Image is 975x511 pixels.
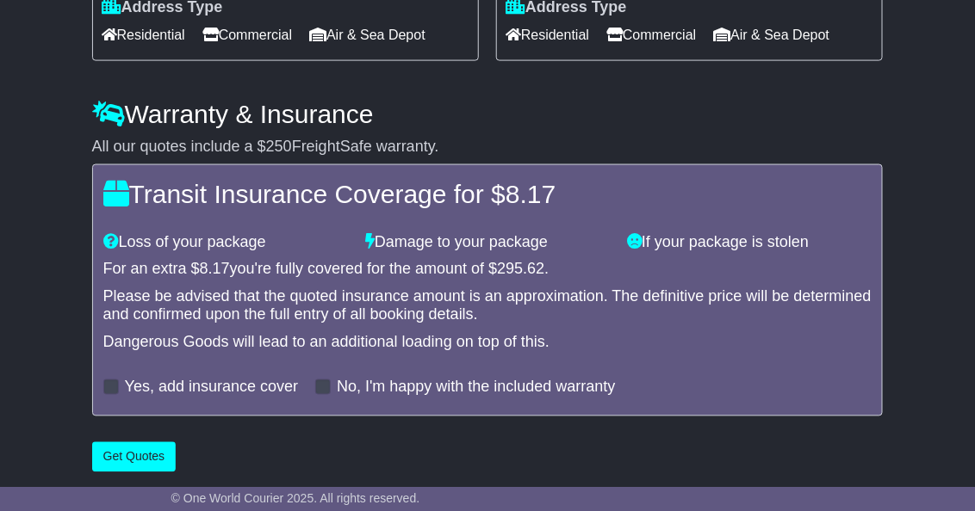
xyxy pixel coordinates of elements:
div: Please be advised that the quoted insurance amount is an approximation. The definitive price will... [103,288,873,325]
button: Get Quotes [92,442,177,472]
span: Residential [102,22,185,48]
div: Damage to your package [357,234,618,253]
span: Commercial [606,22,696,48]
span: Commercial [202,22,292,48]
span: Air & Sea Depot [309,22,425,48]
span: © One World Courier 2025. All rights reserved. [171,491,420,505]
h4: Transit Insurance Coverage for $ [103,180,873,208]
span: Air & Sea Depot [714,22,830,48]
span: Residential [506,22,589,48]
div: Loss of your package [95,234,357,253]
label: Yes, add insurance cover [125,379,298,397]
span: 8.17 [200,261,230,278]
span: 8.17 [506,180,556,208]
label: No, I'm happy with the included warranty [337,379,616,397]
span: 250 [266,138,292,155]
div: If your package is stolen [618,234,880,253]
div: All our quotes include a $ FreightSafe warranty. [92,138,884,157]
div: For an extra $ you're fully covered for the amount of $ . [103,261,873,280]
h4: Warranty & Insurance [92,100,884,128]
div: Dangerous Goods will lead to an additional loading on top of this. [103,334,873,353]
span: 295.62 [497,261,544,278]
